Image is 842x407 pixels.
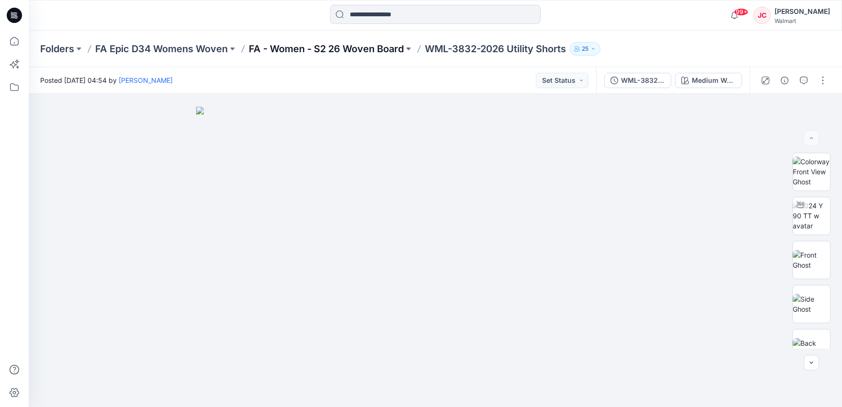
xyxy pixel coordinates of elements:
p: 25 [582,44,588,54]
p: WML-3832-2026 Utility Shorts [425,42,566,56]
img: eyJhbGciOiJIUzI1NiIsImtpZCI6IjAiLCJzbHQiOiJzZXMiLCJ0eXAiOiJKV1QifQ.eyJkYXRhIjp7InR5cGUiOiJzdG9yYW... [196,107,675,407]
button: Medium Wash [675,73,742,88]
div: JC [753,7,771,24]
button: WML-3832-2026_Rev1_Utility Shorts_Full Colorway [604,73,671,88]
img: Front Ghost [793,250,830,270]
a: Folders [40,42,74,56]
a: FA Epic D34 Womens Woven [95,42,228,56]
img: Side Ghost [793,294,830,314]
img: Colorway Front View Ghost [793,157,830,187]
div: Medium Wash [692,75,736,86]
button: Details [777,73,792,88]
button: 25 [570,42,600,56]
div: Walmart [775,17,830,24]
a: FA - Women - S2 26 Woven Board [249,42,404,56]
img: 2024 Y 90 TT w avatar [793,201,830,231]
img: Back Ghost [793,338,830,358]
span: Posted [DATE] 04:54 by [40,75,173,85]
div: [PERSON_NAME] [775,6,830,17]
div: WML-3832-2026_Rev1_Utility Shorts_Full Colorway [621,75,665,86]
a: [PERSON_NAME] [119,76,173,84]
span: 99+ [734,8,748,16]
